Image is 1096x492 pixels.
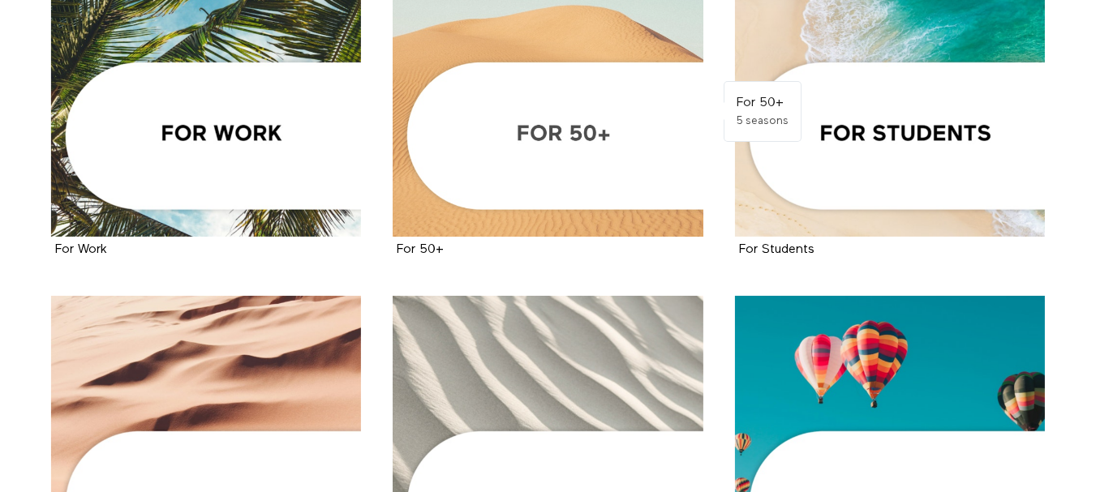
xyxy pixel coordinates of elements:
a: For Students [739,243,814,255]
span: 5 seasons [737,115,789,126]
a: For Work [55,243,107,255]
a: For 50+ [397,243,444,255]
strong: For 50+ [737,96,784,109]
